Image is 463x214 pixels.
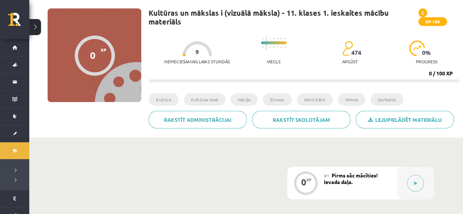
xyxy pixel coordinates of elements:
img: icon-short-line-57e1e144782c952c97e751825c79c345078a6d821885a25fce030b3d8c18986b.svg [277,38,278,40]
img: icon-progress-161ccf0a02000e728c5f80fcf4c31c7af3da0e1684b2b1d7c360e028c24a22f1.svg [409,41,425,56]
img: icon-short-line-57e1e144782c952c97e751825c79c345078a6d821885a25fce030b3d8c18986b.svg [281,46,281,48]
span: 9 [195,49,199,55]
span: XP [101,47,107,52]
a: Rakstīt administrācijai [149,111,247,128]
p: Nepieciešamais laiks stundās [164,59,230,64]
li: Etnoss [263,93,292,106]
span: XP 100 [418,17,447,26]
img: icon-short-line-57e1e144782c952c97e751825c79c345078a6d821885a25fce030b3d8c18986b.svg [270,46,270,48]
img: icon-short-line-57e1e144782c952c97e751825c79c345078a6d821885a25fce030b3d8c18986b.svg [270,38,270,40]
li: Kultūra [149,93,179,106]
div: 0 [301,179,306,185]
li: Kultūras kodi [184,93,225,106]
a: Rīgas 1. Tālmācības vidusskola [8,13,29,31]
p: progress [416,59,437,64]
li: Ģerbonis [370,93,403,106]
p: Viegls [267,59,280,64]
img: icon-short-line-57e1e144782c952c97e751825c79c345078a6d821885a25fce030b3d8c18986b.svg [277,46,278,48]
img: icon-long-line-d9ea69661e0d244f92f715978eff75569469978d946b2353a9bb055b3ed8787d.svg [266,36,267,50]
span: 474 [351,49,361,56]
a: Rakstīt skolotājam [252,111,350,128]
h1: Kultūras un mākslas i (vizuālā māksla) - 11. klases 1. ieskaites mācību materiāls [149,8,418,26]
div: 0 [90,50,96,61]
span: 0 % [422,49,431,56]
li: Himna [338,93,365,106]
span: Pirms sāc mācīties! Ievada daļa. [324,172,378,185]
li: Identitāte [297,93,333,106]
img: icon-short-line-57e1e144782c952c97e751825c79c345078a6d821885a25fce030b3d8c18986b.svg [281,38,281,40]
span: #1 [324,173,329,179]
li: Nācija [231,93,258,106]
div: XP [306,178,311,182]
a: Lejupielādēt materiālu [356,111,454,128]
img: students-c634bb4e5e11cddfef0936a35e636f08e4e9abd3cc4e673bd6f9a4125e45ecb1.svg [342,41,353,56]
p: apgūst [342,59,358,64]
